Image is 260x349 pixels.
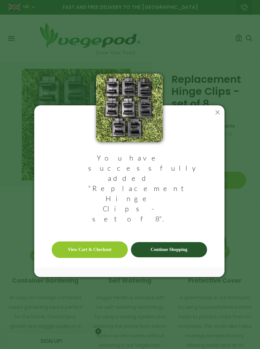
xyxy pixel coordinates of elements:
[96,74,163,142] img: image
[211,105,224,119] button: Close
[131,242,207,257] a: Continue Shopping
[52,241,128,258] a: View Cart & Checkout
[152,77,159,85] img: green-check.svg
[88,140,171,241] h3: You have successfully added "Replacement Hinge Clips - set of 8".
